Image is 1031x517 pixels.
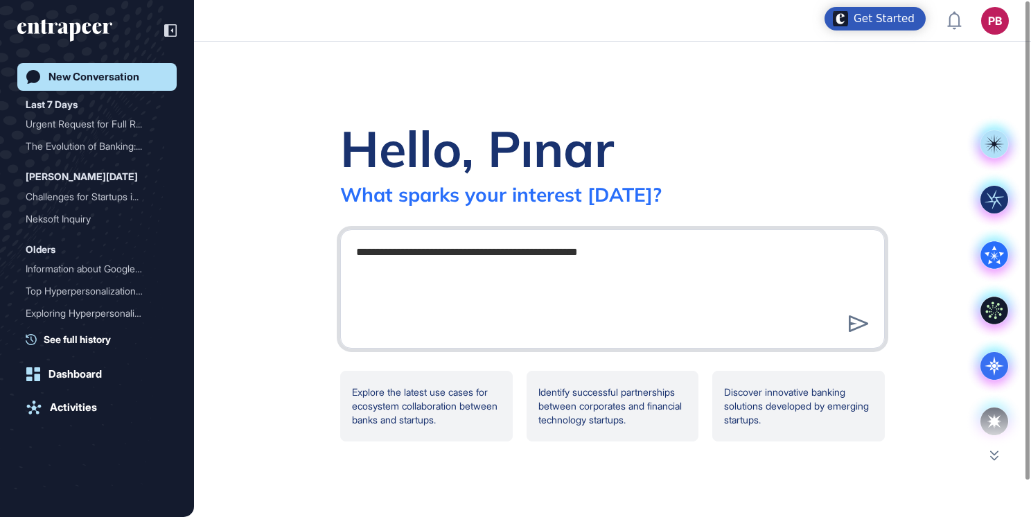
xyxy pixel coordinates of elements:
[17,360,177,388] a: Dashboard
[833,11,848,26] img: launcher-image-alternative-text
[26,113,168,135] div: Urgent Request for Full Report on Ecosystem Creation Between Banks, Startups, and Corporates
[825,7,926,30] div: Open Get Started checklist
[26,168,138,185] div: [PERSON_NAME][DATE]
[340,182,662,207] div: What sparks your interest [DATE]?
[49,368,102,380] div: Dashboard
[854,12,915,26] div: Get Started
[340,117,614,179] div: Hello, Pınar
[26,332,177,347] a: See full history
[17,394,177,421] a: Activities
[26,302,168,324] div: Exploring Hyperpersonalization in Banking
[712,371,885,441] div: Discover innovative banking solutions developed by emerging startups.
[26,208,157,230] div: Neksoft Inquiry
[50,401,97,414] div: Activities
[49,71,139,83] div: New Conversation
[26,135,157,157] div: The Evolution of Banking:...
[26,96,78,113] div: Last 7 Days
[340,371,513,441] div: Explore the latest use cases for ecosystem collaboration between banks and startups.
[26,186,168,208] div: Challenges for Startups in Connecting with Corporates
[26,186,157,208] div: Challenges for Startups i...
[26,208,168,230] div: Neksoft Inquiry
[26,302,157,324] div: Exploring Hyperpersonaliz...
[26,258,168,280] div: Information about Google and its related entities
[44,332,111,347] span: See full history
[17,19,112,42] div: entrapeer-logo
[26,258,157,280] div: Information about Google ...
[527,371,699,441] div: Identify successful partnerships between corporates and financial technology startups.
[26,280,157,302] div: Top Hyperpersonalization ...
[981,7,1009,35] button: PB
[26,241,55,258] div: Olders
[26,113,157,135] div: Urgent Request for Full R...
[26,135,168,157] div: The Evolution of Banking: Strategies for Banks to Foster Ecosystems between Corporates and Startups
[26,280,168,302] div: Top Hyperpersonalization Use Cases in Banking
[17,63,177,91] a: New Conversation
